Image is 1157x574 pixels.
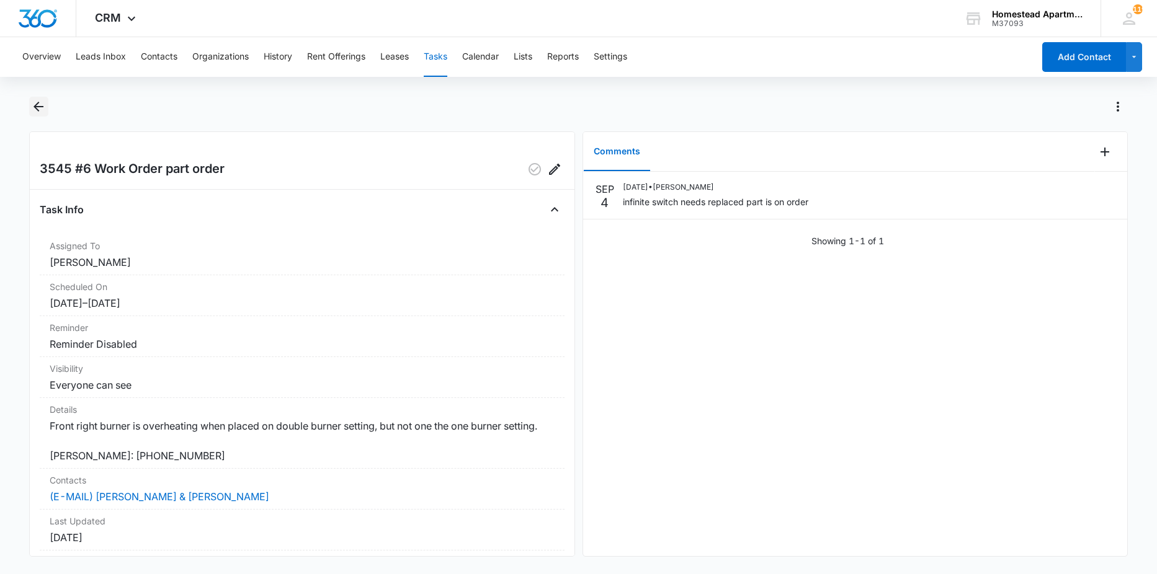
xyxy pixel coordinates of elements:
button: Edit [545,159,565,179]
div: Last Updated[DATE] [40,510,565,550]
button: Overview [22,37,61,77]
button: History [264,37,292,77]
button: Close [545,200,565,219]
p: SEP [596,182,614,196]
dt: Details [50,403,555,416]
dd: [PERSON_NAME] [50,255,555,270]
button: Tasks [424,37,447,77]
span: 119 [1133,4,1143,14]
button: Add Comment [1095,142,1115,162]
p: 4 [601,196,609,209]
dt: Scheduled On [50,280,555,293]
p: [DATE] • [PERSON_NAME] [623,182,808,193]
dd: [DATE] [50,530,555,545]
h2: 3545 #6 Work Order part order [40,159,225,179]
dd: Reminder Disabled [50,337,555,351]
div: account id [992,19,1083,28]
a: (E-MAIL) [PERSON_NAME] & [PERSON_NAME] [50,490,269,503]
dt: Contacts [50,474,555,487]
button: Actions [1108,97,1128,117]
div: VisibilityEveryone can see [40,357,565,398]
span: CRM [95,11,121,24]
h4: Task Info [40,202,84,217]
dt: Reminder [50,321,555,334]
dt: Last Updated [50,514,555,528]
dt: Visibility [50,362,555,375]
button: Comments [584,133,650,171]
div: Assigned To[PERSON_NAME] [40,234,565,275]
p: Showing 1-1 of 1 [811,234,884,247]
div: ReminderReminder Disabled [40,316,565,357]
button: Calendar [462,37,499,77]
div: Scheduled On[DATE]–[DATE] [40,275,565,316]
button: Reports [547,37,579,77]
button: Leases [380,37,409,77]
button: Lists [514,37,532,77]
p: infinite switch needs replaced part is on order [623,195,808,208]
dt: Assigned To [50,239,555,252]
div: DetailsFront right burner is overheating when placed on double burner setting, but not one the on... [40,398,565,469]
button: Back [29,97,48,117]
div: account name [992,9,1083,19]
button: Add Contact [1042,42,1126,72]
dd: [DATE] – [DATE] [50,296,555,311]
dd: Front right burner is overheating when placed on double burner setting, but not one the one burne... [50,418,555,463]
button: Settings [594,37,627,77]
button: Contacts [141,37,177,77]
button: Leads Inbox [76,37,126,77]
dt: Created On [50,555,555,568]
dd: Everyone can see [50,378,555,392]
div: notifications count [1133,4,1143,14]
div: Contacts(E-MAIL) [PERSON_NAME] & [PERSON_NAME] [40,469,565,510]
button: Organizations [192,37,249,77]
button: Rent Offerings [307,37,365,77]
